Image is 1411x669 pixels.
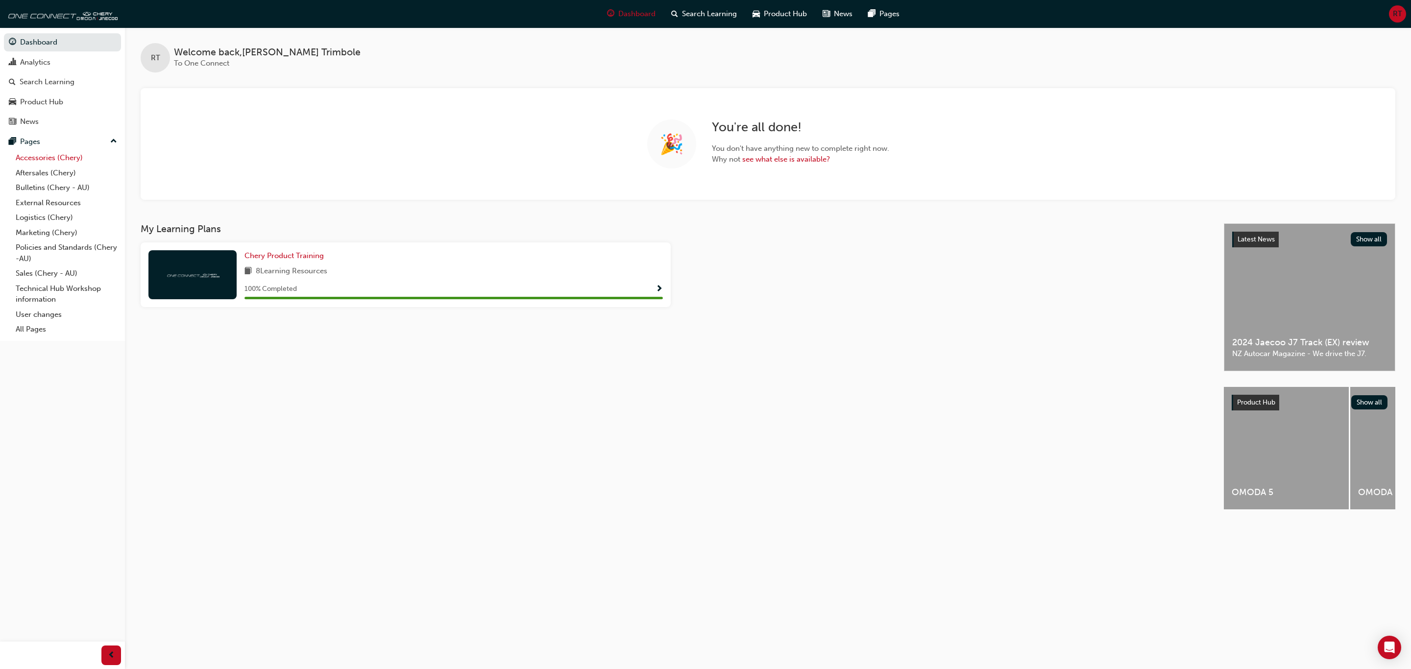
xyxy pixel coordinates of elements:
span: prev-icon [108,649,115,662]
span: To One Connect [174,59,229,68]
span: RT [1393,8,1402,20]
a: External Resources [12,195,121,211]
span: News [834,8,852,20]
a: car-iconProduct Hub [745,4,815,24]
span: Product Hub [764,8,807,20]
span: search-icon [9,78,16,87]
a: guage-iconDashboard [599,4,663,24]
a: Bulletins (Chery - AU) [12,180,121,195]
span: Pages [879,8,900,20]
span: Chery Product Training [244,251,324,260]
a: All Pages [12,322,121,337]
span: Welcome back , [PERSON_NAME] Trimbole [174,47,361,58]
div: Product Hub [20,96,63,108]
a: news-iconNews [815,4,860,24]
span: Show Progress [656,285,663,294]
span: chart-icon [9,58,16,67]
div: Pages [20,136,40,147]
a: Product HubShow all [1232,395,1387,410]
a: User changes [12,307,121,322]
div: Analytics [20,57,50,68]
a: see what else is available? [742,155,830,164]
span: guage-icon [607,8,614,20]
a: Marketing (Chery) [12,225,121,240]
div: Open Intercom Messenger [1378,636,1401,659]
button: Pages [4,133,121,151]
a: Analytics [4,53,121,72]
a: Sales (Chery - AU) [12,266,121,281]
a: Policies and Standards (Chery -AU) [12,240,121,266]
a: Search Learning [4,73,121,91]
span: NZ Autocar Magazine - We drive the J7. [1232,348,1387,359]
span: car-icon [9,98,16,107]
button: Show Progress [656,283,663,295]
button: Show all [1351,232,1387,246]
a: Accessories (Chery) [12,150,121,166]
span: 2024 Jaecoo J7 Track (EX) review [1232,337,1387,348]
span: pages-icon [868,8,876,20]
span: pages-icon [9,138,16,146]
button: RT [1389,5,1406,23]
div: News [20,116,39,127]
span: book-icon [244,265,252,278]
a: OMODA 5 [1224,387,1349,509]
img: oneconnect [5,4,118,24]
a: Dashboard [4,33,121,51]
h3: My Learning Plans [141,223,1208,235]
span: 8 Learning Resources [256,265,327,278]
a: search-iconSearch Learning [663,4,745,24]
a: Chery Product Training [244,250,328,262]
a: Aftersales (Chery) [12,166,121,181]
span: 🎉 [659,139,684,150]
span: Search Learning [682,8,737,20]
img: oneconnect [166,270,219,279]
span: OMODA 5 [1232,487,1341,498]
div: Search Learning [20,76,74,88]
span: up-icon [110,135,117,148]
span: guage-icon [9,38,16,47]
a: Product Hub [4,93,121,111]
span: You don't have anything new to complete right now. [712,143,889,154]
h2: You're all done! [712,119,889,135]
span: news-icon [823,8,830,20]
a: Latest NewsShow all2024 Jaecoo J7 Track (EX) reviewNZ Autocar Magazine - We drive the J7. [1224,223,1395,371]
a: Latest NewsShow all [1232,232,1387,247]
span: Product Hub [1237,398,1275,406]
span: Dashboard [618,8,656,20]
span: car-icon [753,8,760,20]
a: Technical Hub Workshop information [12,281,121,307]
button: DashboardAnalyticsSearch LearningProduct HubNews [4,31,121,133]
span: Why not [712,154,889,165]
a: Logistics (Chery) [12,210,121,225]
a: pages-iconPages [860,4,907,24]
a: News [4,113,121,131]
span: RT [151,52,160,64]
button: Show all [1351,395,1388,409]
span: 100 % Completed [244,284,297,295]
span: Latest News [1238,235,1275,243]
span: news-icon [9,118,16,126]
span: search-icon [671,8,678,20]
